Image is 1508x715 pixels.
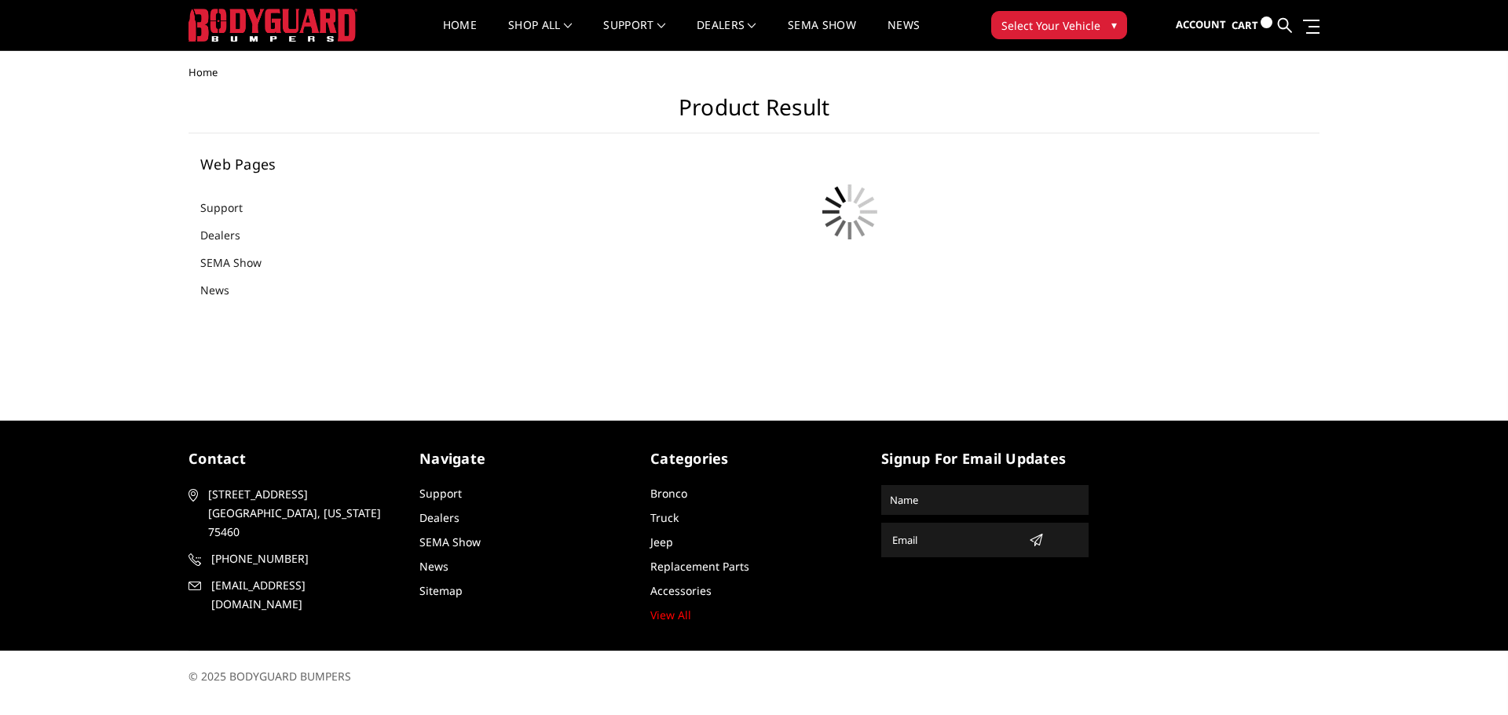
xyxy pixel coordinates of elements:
[208,485,390,542] span: [STREET_ADDRESS] [GEOGRAPHIC_DATA], [US_STATE] 75460
[650,448,858,469] h5: Categories
[991,11,1127,39] button: Select Your Vehicle
[1111,16,1117,33] span: ▾
[211,549,393,568] span: [PHONE_NUMBER]
[188,549,396,568] a: [PHONE_NUMBER]
[788,20,856,50] a: SEMA Show
[200,254,281,271] a: SEMA Show
[200,282,249,298] a: News
[419,486,462,501] a: Support
[650,559,749,574] a: Replacement Parts
[419,448,627,469] h5: Navigate
[419,534,481,549] a: SEMA Show
[650,510,679,525] a: Truck
[650,486,687,501] a: Bronco
[200,227,260,243] a: Dealers
[1176,17,1226,31] span: Account
[886,527,1023,553] input: Email
[211,576,393,614] span: [EMAIL_ADDRESS][DOMAIN_NAME]
[188,576,396,614] a: [EMAIL_ADDRESS][DOMAIN_NAME]
[1176,4,1226,46] a: Account
[650,607,691,622] a: View All
[200,157,392,171] h5: Web Pages
[200,199,262,216] a: Support
[888,20,920,50] a: News
[1232,4,1272,47] a: Cart
[188,448,396,469] h5: contact
[419,559,448,574] a: News
[1001,17,1100,34] span: Select Your Vehicle
[188,669,351,684] span: © 2025 BODYGUARD BUMPERS
[508,20,572,50] a: shop all
[419,583,463,598] a: Sitemap
[188,94,1319,133] h1: Product Result
[650,534,673,549] a: Jeep
[419,510,459,525] a: Dealers
[881,448,1089,469] h5: signup for email updates
[811,173,889,251] img: preloader.gif
[188,65,218,79] span: Home
[697,20,756,50] a: Dealers
[650,583,712,598] a: Accessories
[603,20,665,50] a: Support
[1232,18,1258,32] span: Cart
[188,9,357,42] img: BODYGUARD BUMPERS
[443,20,477,50] a: Home
[884,487,1086,513] input: Name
